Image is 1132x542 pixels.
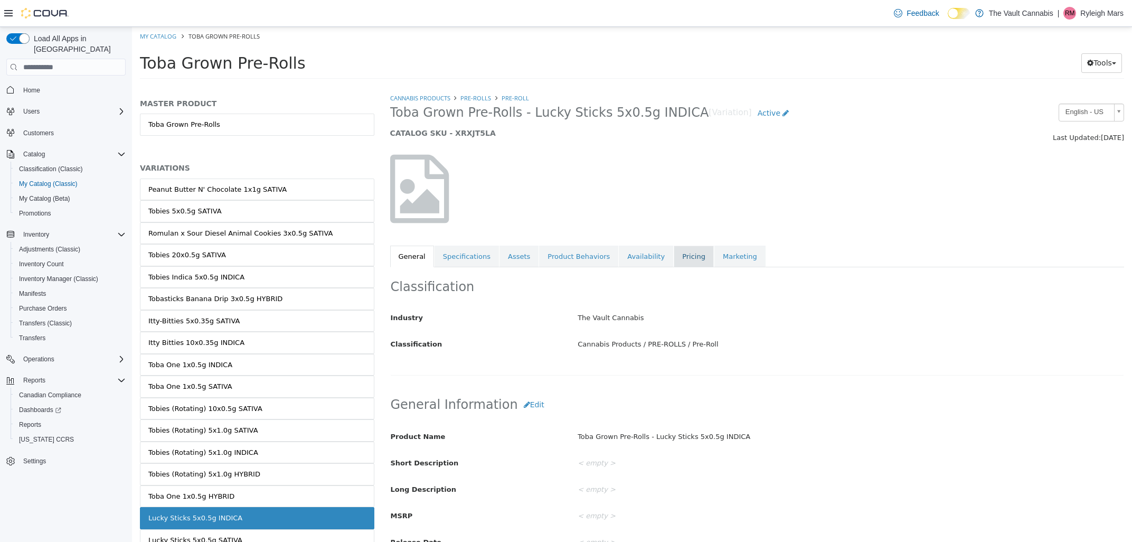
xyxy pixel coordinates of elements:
[15,332,126,344] span: Transfers
[19,374,50,387] button: Reports
[542,219,582,241] a: Pricing
[626,82,648,90] span: Active
[438,309,999,327] div: Cannabis Products / PRE-ROLLS / Pre-Roll
[577,82,619,90] small: [Variation]
[11,286,130,301] button: Manifests
[15,433,126,446] span: Washington CCRS
[11,417,130,432] button: Reports
[15,404,65,416] a: Dashboards
[2,125,130,141] button: Customers
[19,83,126,96] span: Home
[2,352,130,367] button: Operations
[258,78,577,94] span: Toba Grown Pre-Rolls - Lucky Sticks 5x0.5g INDICA
[11,206,130,221] button: Promotions
[15,243,126,256] span: Adjustments (Classic)
[16,420,126,431] div: Tobies (Rotating) 5x1.0g INDICA
[23,129,54,137] span: Customers
[370,67,397,75] a: Pre-Roll
[15,287,50,300] a: Manifests
[438,427,999,446] div: < empty >
[19,374,126,387] span: Reports
[19,245,80,254] span: Adjustments (Classic)
[258,67,318,75] a: Cannabis Products
[2,147,130,162] button: Catalog
[582,219,634,241] a: Marketing
[2,227,130,242] button: Inventory
[11,432,130,447] button: [US_STATE] CCRS
[16,464,102,475] div: Toba One 1x0.5g HYBRID
[16,442,128,453] div: Tobies (Rotating) 5x1.0g HYBRID
[11,242,130,257] button: Adjustments (Classic)
[16,354,100,365] div: Toba One 1x0.5g SATIVA
[890,3,943,24] a: Feedback
[16,201,201,212] div: Romulan x Sour Diesel Animal Cookies 3x0.5g SATIVA
[15,163,126,175] span: Classification (Classic)
[927,77,978,94] span: English - US
[1063,7,1076,20] div: Ryleigh Mars
[19,228,126,241] span: Inventory
[438,401,999,419] div: Toba Grown Pre-Rolls - Lucky Sticks 5x0.5g INDICA
[328,67,359,75] a: PRE-ROLLS
[30,33,126,54] span: Load All Apps in [GEOGRAPHIC_DATA]
[15,287,126,300] span: Manifests
[16,179,90,190] div: Tobies 5x0.5g SATIVA
[989,7,1053,20] p: The Vault Cannabis
[927,77,992,95] a: English - US
[19,319,72,328] span: Transfers (Classic)
[8,27,174,45] span: Toba Grown Pre-Rolls
[15,177,126,190] span: My Catalog (Classic)
[386,368,418,388] button: Edit
[15,243,84,256] a: Adjustments (Classic)
[15,273,102,285] a: Inventory Manager (Classic)
[2,104,130,119] button: Users
[259,459,324,466] span: Long Description
[19,454,126,468] span: Settings
[367,219,407,241] a: Assets
[19,148,126,161] span: Catalog
[16,223,94,233] div: Tobies 20x0.5g SATIVA
[948,19,948,20] span: Dark Mode
[1058,7,1060,20] p: |
[15,192,74,205] a: My Catalog (Beta)
[8,87,242,109] a: Toba Grown Pre-Rolls
[8,5,44,13] a: My Catalog
[23,107,40,116] span: Users
[2,82,130,97] button: Home
[15,404,126,416] span: Dashboards
[11,403,130,417] a: Dashboards
[19,391,81,399] span: Canadian Compliance
[16,377,130,387] div: Tobies (Rotating) 10x0.5g SATIVA
[56,5,128,13] span: Toba Grown Pre-Rolls
[11,331,130,345] button: Transfers
[23,86,40,95] span: Home
[15,302,126,315] span: Purchase Orders
[6,78,126,496] nav: Complex example
[19,84,44,97] a: Home
[15,418,45,431] a: Reports
[19,289,46,298] span: Manifests
[19,275,98,283] span: Inventory Manager (Classic)
[15,207,126,220] span: Promotions
[259,511,310,519] span: Release Date
[16,311,112,321] div: Itty Bitties 10x0.35g INDICA
[11,176,130,191] button: My Catalog (Classic)
[438,507,999,525] div: < empty >
[19,165,83,173] span: Classification (Classic)
[259,287,291,295] span: Industry
[19,209,51,218] span: Promotions
[23,376,45,385] span: Reports
[19,194,70,203] span: My Catalog (Beta)
[2,373,130,388] button: Reports
[19,420,41,429] span: Reports
[15,332,50,344] a: Transfers
[11,388,130,403] button: Canadian Compliance
[15,207,55,220] a: Promotions
[19,105,44,118] button: Users
[15,389,86,401] a: Canadian Compliance
[16,245,112,256] div: Tobies Indica 5x0.5g INDICA
[16,267,150,277] div: Tobasticks Banana Drip 3x0.5g HYBRID
[16,486,110,497] div: Lucky Sticks 5x0.5g INDICA
[19,334,45,342] span: Transfers
[15,389,126,401] span: Canadian Compliance
[259,485,281,493] span: MSRP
